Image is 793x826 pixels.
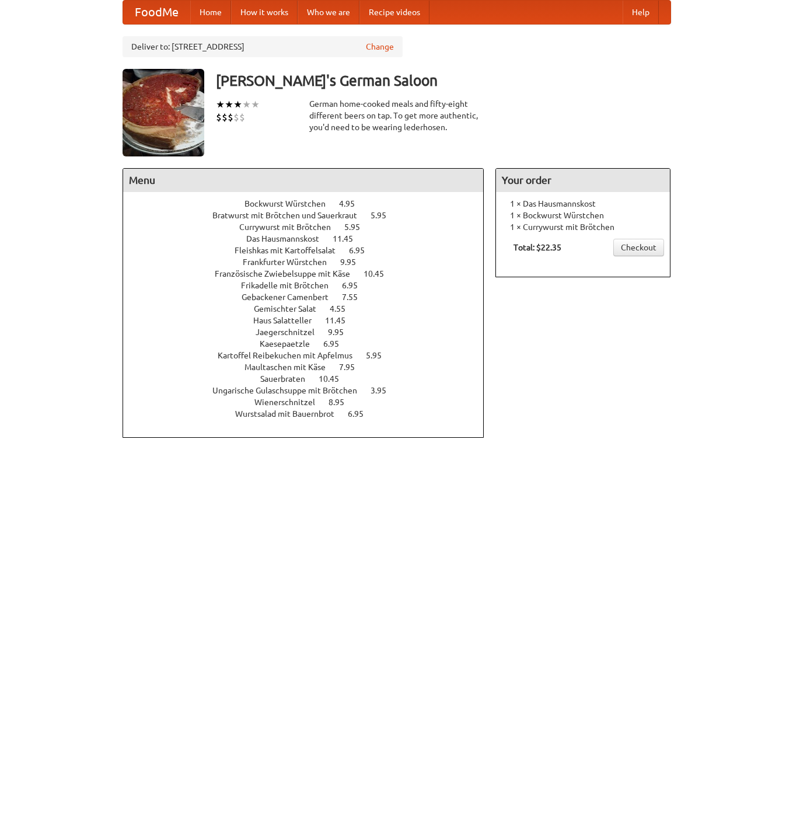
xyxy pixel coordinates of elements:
a: Wienerschnitzel 8.95 [254,398,366,407]
li: $ [239,111,245,124]
li: $ [222,111,228,124]
li: 1 × Bockwurst Würstchen [502,210,664,221]
span: Wienerschnitzel [254,398,327,407]
span: 4.55 [330,304,357,313]
a: Help [623,1,659,24]
span: 7.55 [342,292,369,302]
a: Ungarische Gulaschsuppe mit Brötchen 3.95 [212,386,408,395]
a: Fleishkas mit Kartoffelsalat 6.95 [235,246,386,255]
a: FoodMe [123,1,190,24]
li: ★ [216,98,225,111]
div: Deliver to: [STREET_ADDRESS] [123,36,403,57]
span: 9.95 [328,327,355,337]
span: Sauerbraten [260,374,317,384]
a: Bockwurst Würstchen 4.95 [244,199,376,208]
li: ★ [242,98,251,111]
span: Currywurst mit Brötchen [239,222,343,232]
li: $ [228,111,233,124]
span: Maultaschen mit Käse [244,363,337,372]
span: Kartoffel Reibekuchen mit Apfelmus [218,351,364,360]
span: 10.45 [319,374,351,384]
span: Wurstsalad mit Bauernbrot [235,409,346,419]
img: angular.jpg [123,69,204,156]
h4: Your order [496,169,670,192]
span: 5.95 [366,351,393,360]
span: 4.95 [339,199,366,208]
span: Bratwurst mit Brötchen und Sauerkraut [212,211,369,220]
li: 1 × Currywurst mit Brötchen [502,221,664,233]
span: 10.45 [364,269,396,278]
span: Bockwurst Würstchen [244,199,337,208]
span: Gemischter Salat [254,304,328,313]
span: 3.95 [371,386,398,395]
a: Haus Salatteller 11.45 [253,316,367,325]
span: 7.95 [339,363,366,372]
a: Currywurst mit Brötchen 5.95 [239,222,382,232]
span: 8.95 [329,398,356,407]
a: Frikadelle mit Brötchen 6.95 [241,281,379,290]
li: ★ [233,98,242,111]
span: 6.95 [323,339,351,348]
span: Frikadelle mit Brötchen [241,281,340,290]
span: Frankfurter Würstchen [243,257,338,267]
span: 9.95 [340,257,368,267]
a: How it works [231,1,298,24]
a: Home [190,1,231,24]
a: Frankfurter Würstchen 9.95 [243,257,378,267]
span: Ungarische Gulaschsuppe mit Brötchen [212,386,369,395]
li: ★ [225,98,233,111]
span: 6.95 [348,409,375,419]
b: Total: $22.35 [513,243,561,252]
h3: [PERSON_NAME]'s German Saloon [216,69,671,92]
a: Change [366,41,394,53]
span: Haus Salatteller [253,316,323,325]
a: Das Hausmannskost 11.45 [246,234,375,243]
span: 6.95 [342,281,369,290]
span: 5.95 [371,211,398,220]
a: Who we are [298,1,359,24]
span: Jaegerschnitzel [256,327,326,337]
span: 5.95 [344,222,372,232]
a: Recipe videos [359,1,429,24]
h4: Menu [123,169,484,192]
span: Das Hausmannskost [246,234,331,243]
a: Bratwurst mit Brötchen und Sauerkraut 5.95 [212,211,408,220]
a: Sauerbraten 10.45 [260,374,361,384]
a: Checkout [613,239,664,256]
li: 1 × Das Hausmannskost [502,198,664,210]
a: Jaegerschnitzel 9.95 [256,327,365,337]
span: Französische Zwiebelsuppe mit Käse [215,269,362,278]
li: $ [233,111,239,124]
span: Gebackener Camenbert [242,292,340,302]
span: 11.45 [333,234,365,243]
a: Kaesepaetzle 6.95 [260,339,361,348]
span: Fleishkas mit Kartoffelsalat [235,246,347,255]
a: Maultaschen mit Käse 7.95 [244,363,376,372]
a: Wurstsalad mit Bauernbrot 6.95 [235,409,385,419]
a: Kartoffel Reibekuchen mit Apfelmus 5.95 [218,351,403,360]
a: Französische Zwiebelsuppe mit Käse 10.45 [215,269,406,278]
li: ★ [251,98,260,111]
a: Gebackener Camenbert 7.55 [242,292,379,302]
a: Gemischter Salat 4.55 [254,304,367,313]
span: 11.45 [325,316,357,325]
span: Kaesepaetzle [260,339,322,348]
span: 6.95 [349,246,376,255]
div: German home-cooked meals and fifty-eight different beers on tap. To get more authentic, you'd nee... [309,98,484,133]
li: $ [216,111,222,124]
